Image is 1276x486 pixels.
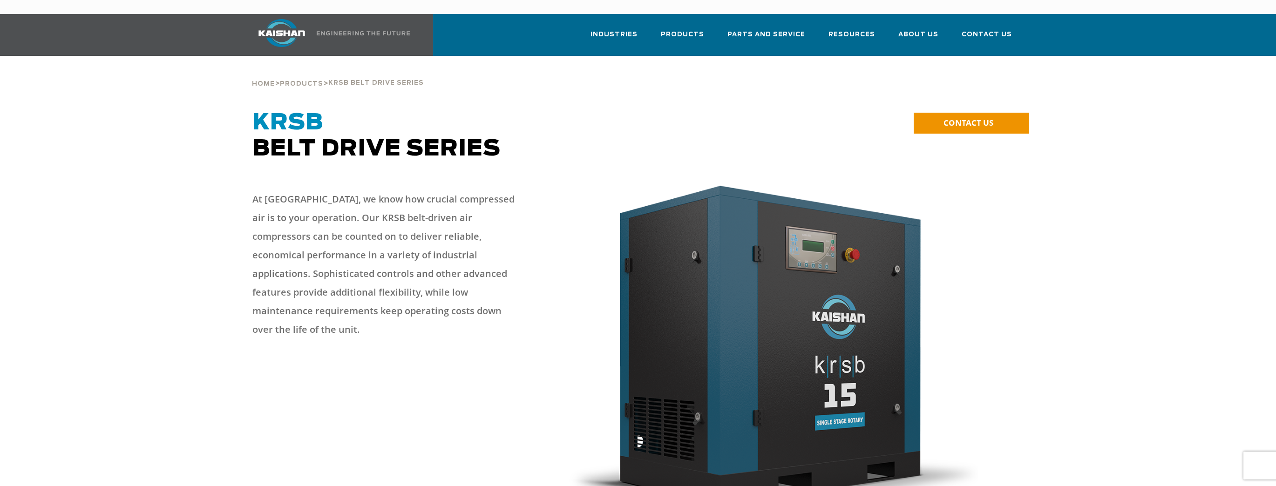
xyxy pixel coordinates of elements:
p: At [GEOGRAPHIC_DATA], we know how crucial compressed air is to your operation. Our KRSB belt-driv... [252,190,523,339]
span: CONTACT US [943,117,993,128]
a: Kaishan USA [247,14,412,56]
span: Contact Us [962,29,1012,40]
span: Parts and Service [727,29,805,40]
span: KRSB [252,112,323,134]
span: Industries [590,29,638,40]
span: Resources [828,29,875,40]
span: Belt Drive Series [252,112,501,160]
div: > > [252,56,424,91]
a: Parts and Service [727,22,805,54]
span: Home [252,81,275,87]
span: Products [280,81,323,87]
img: kaishan logo [247,19,317,47]
span: Products [661,29,704,40]
img: Engineering the future [317,31,410,35]
span: About Us [898,29,938,40]
a: CONTACT US [914,113,1029,134]
span: krsb belt drive series [328,80,424,86]
a: Products [661,22,704,54]
a: About Us [898,22,938,54]
a: Contact Us [962,22,1012,54]
a: Industries [590,22,638,54]
a: Products [280,79,323,88]
a: Home [252,79,275,88]
a: Resources [828,22,875,54]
